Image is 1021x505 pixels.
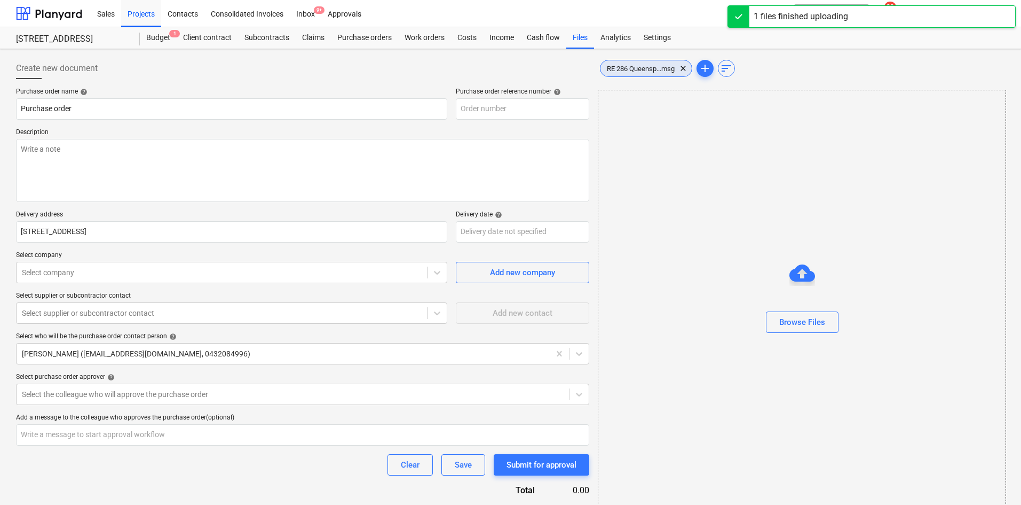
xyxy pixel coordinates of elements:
p: Description [16,128,589,139]
span: help [105,374,115,381]
span: clear [677,62,690,75]
a: Purchase orders [331,27,398,49]
a: Files [566,27,594,49]
div: Delivery date [456,211,589,219]
input: Delivery date not specified [456,221,589,243]
div: Add a message to the colleague who approves the purchase order (optional) [16,414,589,422]
button: Submit for approval [494,454,589,476]
p: Select supplier or subcontractor contact [16,292,447,302]
span: 9+ [314,6,324,14]
span: Create new document [16,62,98,75]
a: Settings [637,27,677,49]
a: Work orders [398,27,451,49]
button: Browse Files [766,312,838,333]
a: Subcontracts [238,27,296,49]
span: help [78,88,88,96]
div: Budget [140,27,177,49]
a: Claims [296,27,331,49]
div: 0.00 [552,484,589,496]
input: Delivery address [16,221,447,243]
div: Purchase order name [16,88,447,96]
p: Delivery address [16,211,447,221]
div: Clear [401,458,420,472]
a: Budget1 [140,27,177,49]
span: 1 [169,30,180,37]
iframe: Chat Widget [968,454,1021,505]
div: Browse Files [779,315,825,329]
a: Income [483,27,520,49]
button: Clear [387,454,433,476]
span: help [493,211,502,219]
a: Costs [451,27,483,49]
div: Save [455,458,472,472]
div: RE 286 Queensp...msg [600,60,692,77]
button: Add new company [456,262,589,283]
a: Analytics [594,27,637,49]
div: [STREET_ADDRESS] [16,34,127,45]
button: Save [441,454,485,476]
span: add [699,62,711,75]
span: sort [720,62,733,75]
div: Select purchase order approver [16,373,589,382]
div: Add new company [490,266,555,279]
div: Submit for approval [506,458,576,472]
input: Write a message to start approval workflow [16,424,589,446]
input: Order number [456,98,589,120]
div: Total [450,484,552,496]
div: 1 files finished uploading [754,10,848,23]
span: RE 286 Queensp...msg [600,65,681,73]
span: help [167,333,177,340]
a: Client contract [177,27,238,49]
div: Purchase order reference number [456,88,589,96]
p: Select company [16,251,447,262]
div: Select who will be the purchase order contact person [16,332,589,341]
span: help [551,88,561,96]
a: Cash flow [520,27,566,49]
input: Document name [16,98,447,120]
